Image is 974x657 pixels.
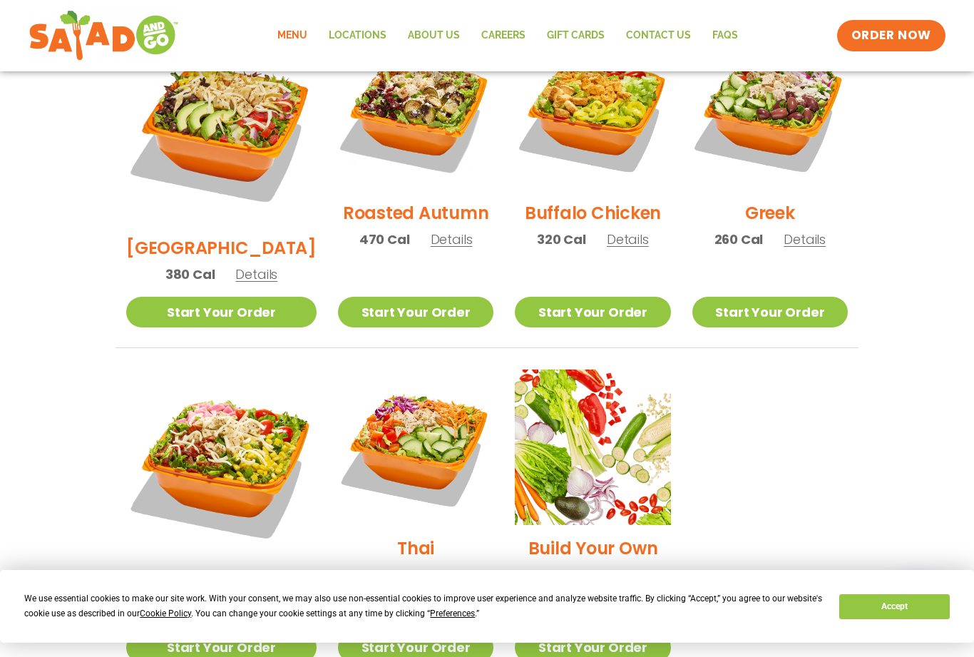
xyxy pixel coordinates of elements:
img: Product photo for Jalapeño Ranch Salad [126,370,317,560]
img: Product photo for Greek Salad [692,34,848,190]
img: Product photo for BBQ Ranch Salad [126,34,317,225]
span: 260 Cal [714,230,764,249]
img: Product photo for Build Your Own [515,370,670,525]
span: Details [431,230,473,248]
a: Start Your Order [338,297,493,327]
h2: [GEOGRAPHIC_DATA] [126,235,317,260]
img: new-SAG-logo-768×292 [29,7,179,64]
h2: Thai [397,536,434,561]
span: Cookie Policy [140,608,191,618]
h2: Buffalo Chicken [525,200,661,225]
span: Details [235,265,277,283]
img: Product photo for Buffalo Chicken Salad [515,34,670,190]
span: Details [784,230,826,248]
span: ORDER NOW [851,27,931,44]
a: Start Your Order [692,297,848,327]
span: 170 Cal [362,565,408,584]
span: 470 Cal [359,230,410,249]
span: Preferences [430,608,475,618]
span: Details [607,230,649,248]
img: Product photo for Roasted Autumn Salad [338,34,493,190]
a: Menu [267,19,318,52]
a: GIFT CARDS [536,19,615,52]
a: Careers [471,19,536,52]
span: 380 Cal [165,265,215,284]
span: Cal [550,565,573,584]
a: Contact Us [615,19,702,52]
a: Start Your Order [515,297,670,327]
nav: Menu [267,19,749,52]
h2: Roasted Autumn [343,200,489,225]
a: FAQs [702,19,749,52]
a: Locations [318,19,397,52]
span: Details [429,566,471,584]
a: Start Your Order [126,297,317,327]
img: Product photo for Thai Salad [338,370,493,525]
h2: Greek [745,200,795,225]
a: ORDER NOW [837,20,945,51]
a: About Us [397,19,471,52]
div: We use essential cookies to make our site work. With your consent, we may also use non-essential ... [24,591,822,621]
button: Accept [839,594,949,619]
span: 320 Cal [537,230,586,249]
h2: Build Your Own [528,536,658,561]
span: Details [593,566,635,584]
